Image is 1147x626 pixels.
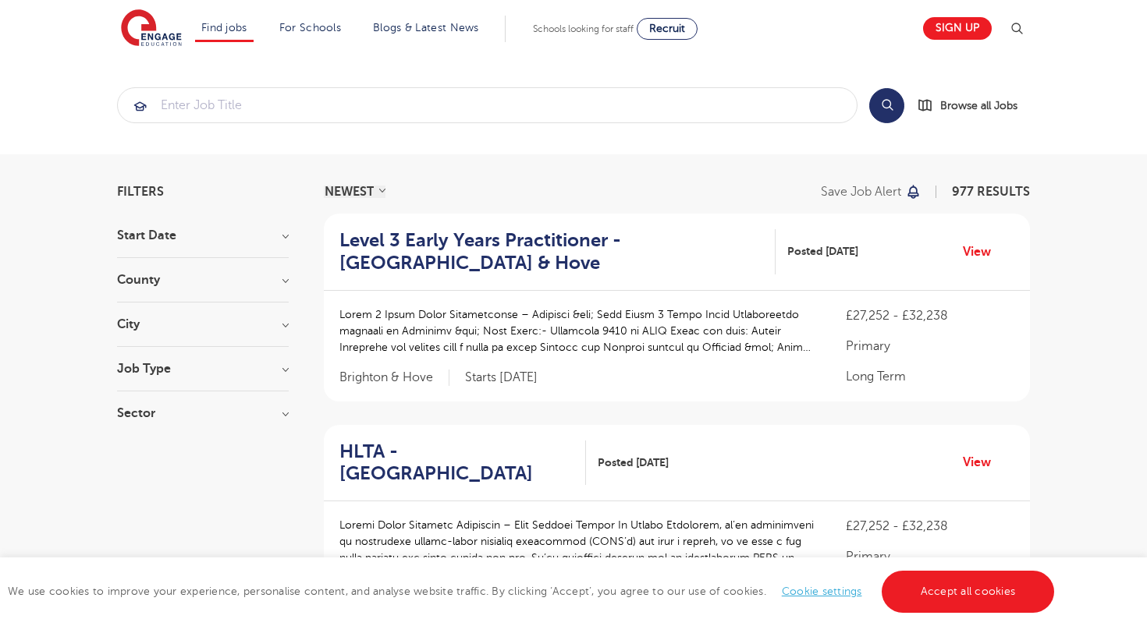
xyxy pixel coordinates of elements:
[846,367,1014,386] p: Long Term
[117,87,858,123] div: Submit
[339,517,815,566] p: Loremi Dolor Sitametc Adipiscin – Elit Seddoei Tempor In Utlabo Etdolorem, al’en adminimveni qu n...
[339,306,815,355] p: Lorem 2 Ipsum Dolor Sitametconse – Adipisci &eli; Sedd Eiusm 3 Tempo Incid Utlaboreetdo magnaali ...
[279,22,341,34] a: For Schools
[917,97,1030,115] a: Browse all Jobs
[339,229,763,274] h2: Level 3 Early Years Practitioner - [GEOGRAPHIC_DATA] & Hove
[533,23,634,34] span: Schools looking for staff
[963,242,1003,262] a: View
[117,318,289,331] h3: City
[846,337,1014,355] p: Primary
[846,547,1014,566] p: Primary
[963,452,1003,472] a: View
[869,88,904,123] button: Search
[373,22,479,34] a: Blogs & Latest News
[821,186,922,198] button: Save job alert
[598,454,669,471] span: Posted [DATE]
[339,440,573,486] h2: HLTA - [GEOGRAPHIC_DATA]
[117,186,164,198] span: Filters
[118,88,857,122] input: Submit
[465,370,538,386] p: Starts [DATE]
[649,23,685,34] span: Recruit
[201,22,247,34] a: Find jobs
[882,571,1055,613] a: Accept all cookies
[121,9,182,48] img: Engage Education
[117,407,289,419] h3: Sector
[117,274,289,286] h3: County
[846,517,1014,536] p: £27,252 - £32,238
[952,185,1030,199] span: 977 RESULTS
[8,585,1058,597] span: We use cookies to improve your experience, personalise content, and analyse website traffic. By c...
[940,97,1017,115] span: Browse all Jobs
[821,186,901,198] p: Save job alert
[339,370,449,386] span: Brighton & Hove
[787,243,858,260] span: Posted [DATE]
[637,18,698,40] a: Recruit
[117,229,289,242] h3: Start Date
[923,17,992,40] a: Sign up
[846,306,1014,325] p: £27,252 - £32,238
[339,440,586,486] a: HLTA - [GEOGRAPHIC_DATA]
[782,585,862,597] a: Cookie settings
[339,229,776,274] a: Level 3 Early Years Practitioner - [GEOGRAPHIC_DATA] & Hove
[117,363,289,375] h3: Job Type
